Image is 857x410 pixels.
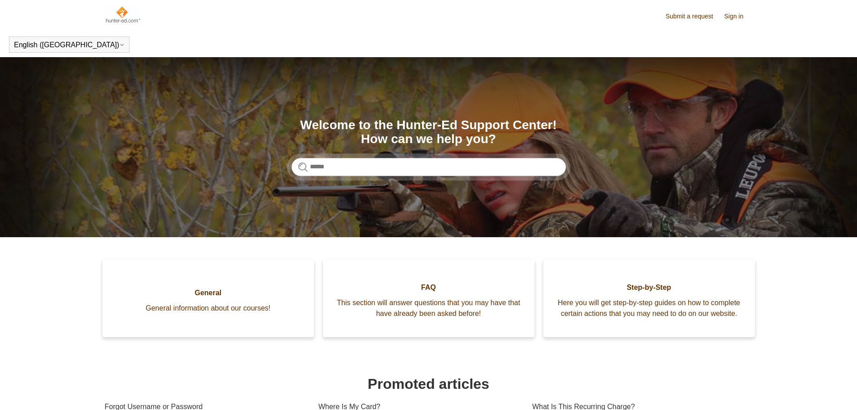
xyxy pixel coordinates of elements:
span: This section will answer questions that you may have that have already been asked before! [337,297,521,319]
a: Submit a request [665,12,722,21]
span: General [116,288,301,298]
a: FAQ This section will answer questions that you may have that have already been asked before! [323,260,534,337]
input: Search [292,158,566,176]
button: English ([GEOGRAPHIC_DATA]) [14,41,125,49]
span: Step-by-Step [557,282,741,293]
span: General information about our courses! [116,303,301,314]
div: Chat Support [799,380,851,403]
span: FAQ [337,282,521,293]
h1: Welcome to the Hunter-Ed Support Center! How can we help you? [292,118,566,146]
a: General General information about our courses! [103,260,314,337]
img: Hunter-Ed Help Center home page [105,5,141,23]
a: Sign in [724,12,753,21]
a: Step-by-Step Here you will get step-by-step guides on how to complete certain actions that you ma... [543,260,755,337]
span: Here you will get step-by-step guides on how to complete certain actions that you may need to do ... [557,297,741,319]
h1: Promoted articles [105,373,753,395]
